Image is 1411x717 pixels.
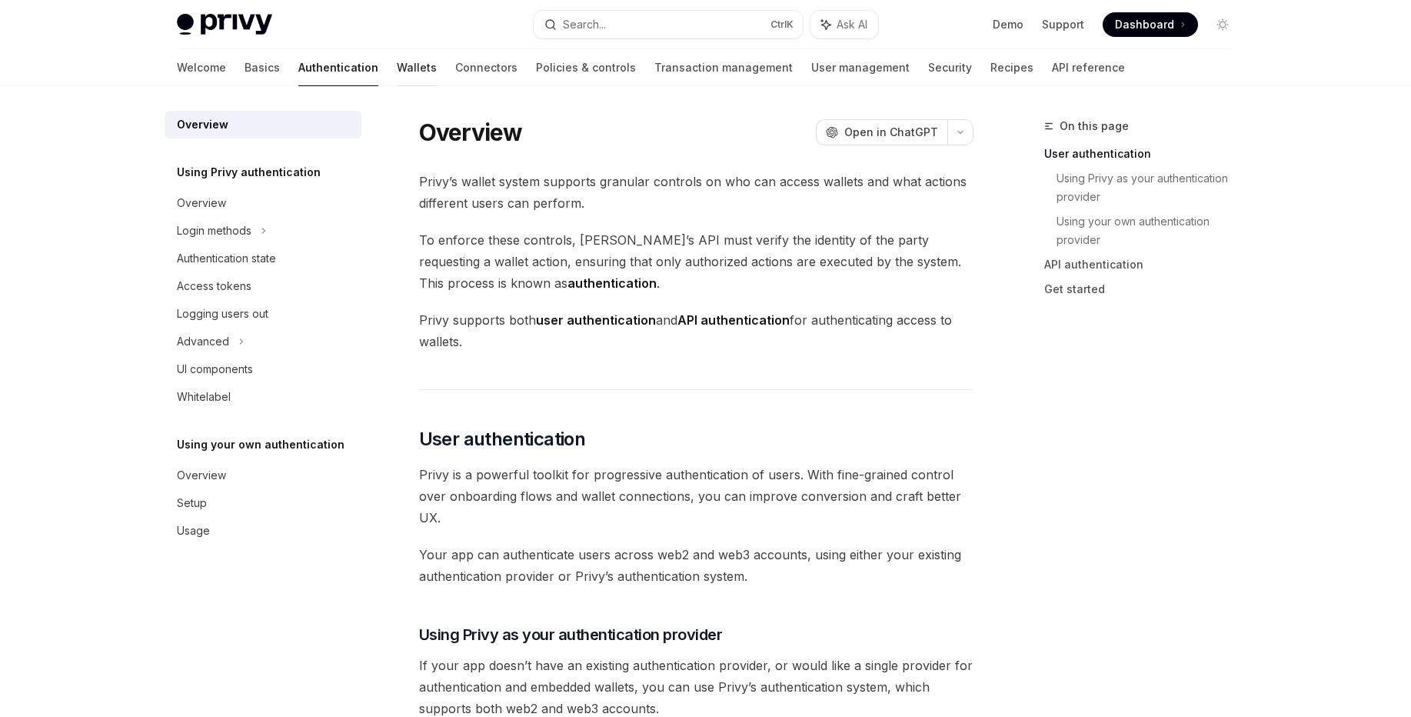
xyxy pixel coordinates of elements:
a: Basics [245,49,280,86]
a: Overview [165,462,361,489]
a: Overview [165,111,361,138]
span: To enforce these controls, [PERSON_NAME]’s API must verify the identity of the party requesting a... [419,229,973,294]
div: Logging users out [177,305,268,323]
div: Access tokens [177,277,251,295]
span: Privy supports both and for authenticating access to wallets. [419,309,973,352]
span: Your app can authenticate users across web2 and web3 accounts, using either your existing authent... [419,544,973,587]
div: Login methods [177,222,251,240]
h1: Overview [419,118,523,146]
a: Access tokens [165,272,361,300]
button: Ask AI [810,11,878,38]
a: Authentication state [165,245,361,272]
a: Wallets [397,49,437,86]
h5: Using Privy authentication [177,163,321,182]
a: User management [811,49,910,86]
a: Recipes [990,49,1033,86]
a: Overview [165,189,361,217]
a: User authentication [1044,142,1247,166]
span: Privy’s wallet system supports granular controls on who can access wallets and what actions diffe... [419,171,973,214]
div: Overview [177,194,226,212]
a: Connectors [455,49,517,86]
span: Ask AI [837,17,867,32]
div: Authentication state [177,249,276,268]
h5: Using your own authentication [177,435,344,454]
div: Whitelabel [177,388,231,406]
div: Advanced [177,332,229,351]
span: User authentication [419,427,586,452]
div: Search... [563,15,606,34]
div: Overview [177,115,228,134]
a: Demo [993,17,1023,32]
a: Logging users out [165,300,361,328]
span: Ctrl K [770,18,794,31]
span: On this page [1060,117,1129,135]
a: Security [928,49,972,86]
span: Open in ChatGPT [844,125,938,140]
a: Whitelabel [165,383,361,411]
span: Dashboard [1115,17,1174,32]
a: Support [1042,17,1084,32]
a: UI components [165,355,361,383]
div: Usage [177,522,210,540]
a: Using Privy as your authentication provider [1057,166,1247,209]
a: API reference [1052,49,1125,86]
a: Welcome [177,49,226,86]
button: Open in ChatGPT [816,119,947,145]
strong: user authentication [536,312,656,328]
a: Get started [1044,277,1247,302]
a: Authentication [298,49,378,86]
a: Policies & controls [536,49,636,86]
span: Privy is a powerful toolkit for progressive authentication of users. With fine-grained control ov... [419,464,973,529]
a: Setup [165,489,361,517]
strong: API authentication [677,312,790,328]
span: Using Privy as your authentication provider [419,624,723,645]
strong: authentication [567,275,657,291]
div: UI components [177,360,253,379]
a: Using your own authentication provider [1057,209,1247,252]
a: Usage [165,517,361,545]
button: Toggle dark mode [1210,12,1235,37]
a: Dashboard [1103,12,1198,37]
div: Overview [177,466,226,485]
div: Setup [177,494,207,512]
a: Transaction management [654,49,793,86]
a: API authentication [1044,252,1247,277]
img: light logo [177,14,272,35]
button: Search...CtrlK [534,11,803,38]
